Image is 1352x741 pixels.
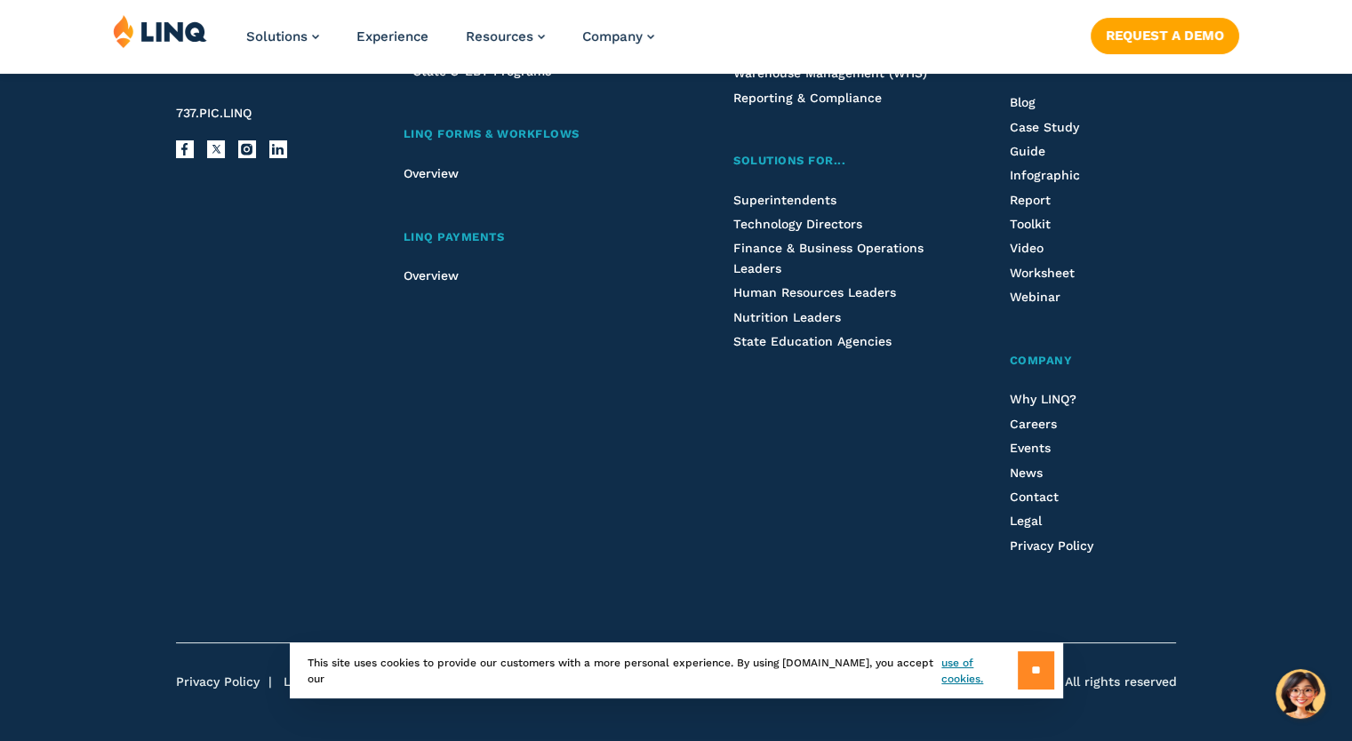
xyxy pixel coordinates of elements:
[582,28,643,44] span: Company
[403,125,659,144] a: LINQ Forms & Workflows
[176,106,252,120] span: 737.PIC.LINQ
[269,140,287,158] a: LinkedIn
[246,28,319,44] a: Solutions
[403,228,659,247] a: LINQ Payments
[1009,193,1050,207] a: Report
[1009,168,1079,182] a: Infographic
[1009,144,1044,158] a: Guide
[733,241,924,275] a: Finance & Business Operations Leaders
[733,193,836,207] a: Superintendents
[1009,392,1076,406] a: Why LINQ?
[733,217,862,231] a: Technology Directors
[412,64,550,78] span: State S-EBT Programs
[466,28,533,44] span: Resources
[733,285,896,299] a: Human Resources Leaders
[1009,514,1041,528] a: Legal
[1009,466,1042,480] a: News
[1009,290,1060,304] a: Webinar
[941,655,1017,687] a: use of cookies.
[582,28,654,44] a: Company
[733,334,892,348] a: State Education Agencies
[1009,441,1050,455] a: Events
[1091,14,1239,53] nav: Button Navigation
[207,140,225,158] a: X
[246,28,308,44] span: Solutions
[356,28,428,44] a: Experience
[1009,490,1058,504] a: Contact
[1009,217,1050,231] a: Toolkit
[1009,538,1092,553] a: Privacy Policy
[1009,352,1176,370] a: Company
[113,14,207,48] img: LINQ | K‑12 Software
[1009,241,1043,255] a: Video
[1009,95,1035,109] a: Blog
[403,127,579,140] span: LINQ Forms & Workflows
[403,230,504,243] span: LINQ Payments
[1091,18,1239,53] a: Request a Demo
[1276,669,1325,719] button: Hello, have a question? Let’s chat.
[466,28,545,44] a: Resources
[176,140,194,158] a: Facebook
[1009,266,1074,280] a: Worksheet
[1009,354,1072,367] span: Company
[1009,417,1056,431] a: Careers
[733,310,841,324] a: Nutrition Leaders
[246,14,654,73] nav: Primary Navigation
[733,91,882,105] a: Reporting & Compliance
[290,642,1063,698] div: This site uses cookies to provide our customers with a more personal experience. By using [DOMAIN...
[1009,120,1078,134] a: Case Study
[403,166,458,180] a: Overview
[238,140,256,158] a: Instagram
[403,268,458,283] a: Overview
